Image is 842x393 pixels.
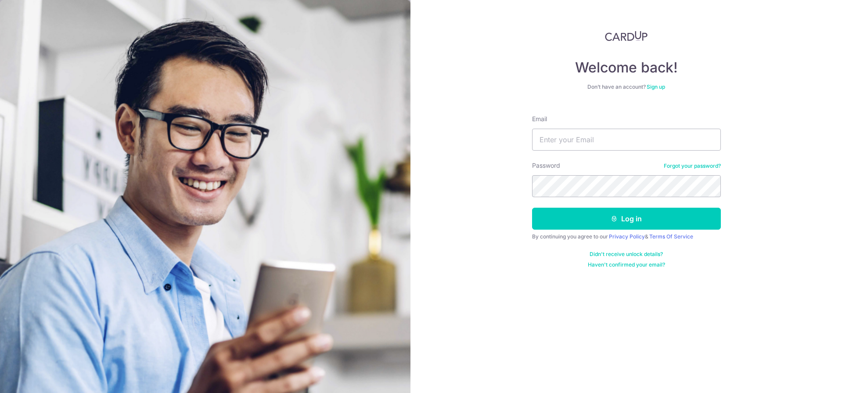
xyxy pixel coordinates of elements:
[590,251,663,258] a: Didn't receive unlock details?
[609,233,645,240] a: Privacy Policy
[532,208,721,230] button: Log in
[532,129,721,151] input: Enter your Email
[588,261,665,268] a: Haven't confirmed your email?
[532,161,560,170] label: Password
[649,233,693,240] a: Terms Of Service
[664,162,721,169] a: Forgot your password?
[532,59,721,76] h4: Welcome back!
[532,233,721,240] div: By continuing you agree to our &
[605,31,648,41] img: CardUp Logo
[532,115,547,123] label: Email
[532,83,721,90] div: Don’t have an account?
[647,83,665,90] a: Sign up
